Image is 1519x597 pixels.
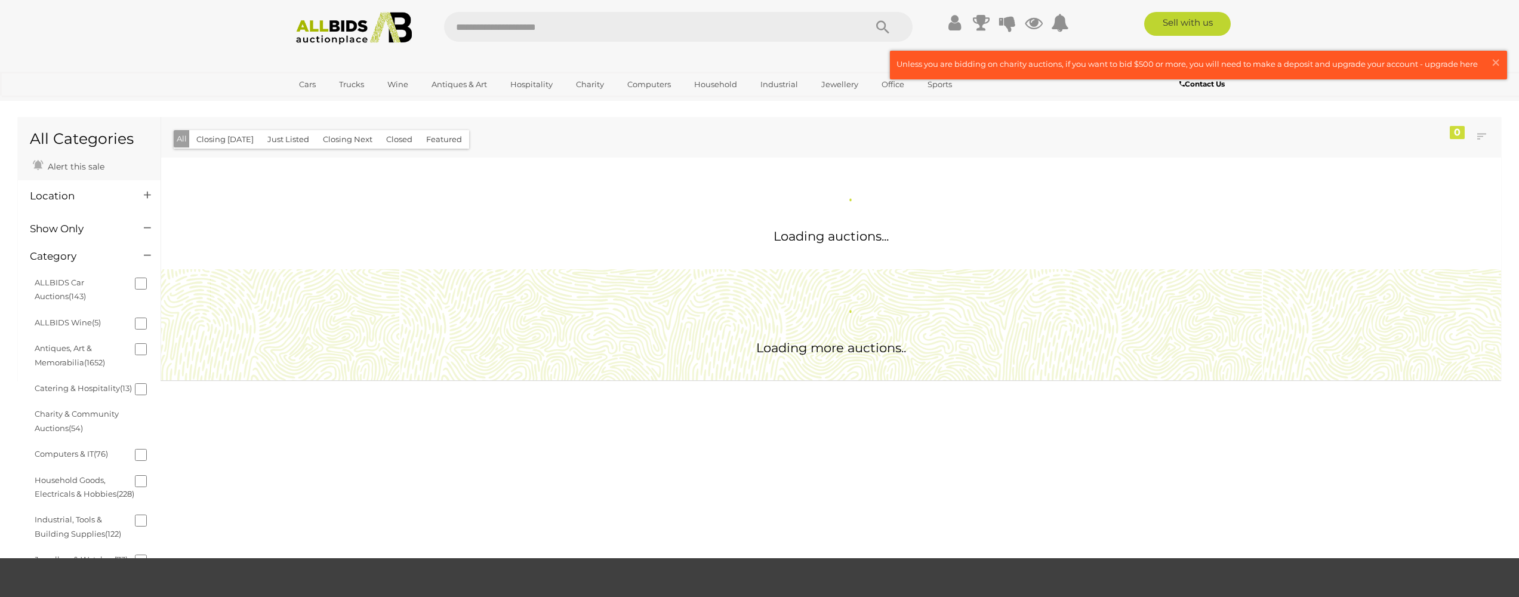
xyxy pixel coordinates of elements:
a: Industrial [753,75,806,94]
span: (54) [69,423,83,433]
h4: Category [30,251,126,262]
span: (76) [94,449,108,458]
img: Allbids.com.au [289,12,419,45]
span: (228) [116,489,134,498]
button: All [174,130,190,147]
button: Closing [DATE] [189,130,261,149]
span: Alert this sale [45,161,104,172]
a: Cars [291,75,323,94]
a: ALLBIDS Wine(5) [35,318,101,327]
a: Jewellery [814,75,866,94]
a: Office [874,75,912,94]
a: [GEOGRAPHIC_DATA] [291,94,392,114]
a: Charity & Community Auctions(54) [35,409,119,432]
a: Charity [568,75,612,94]
a: Household Goods, Electricals & Hobbies(228) [35,475,134,498]
h1: All Categories [30,131,149,147]
button: Just Listed [260,130,316,149]
a: Jewellery & Watches(73) [35,555,128,564]
a: Computers [620,75,679,94]
span: (5) [92,318,101,327]
span: (1652) [84,358,105,367]
button: Closing Next [316,130,380,149]
a: Household [686,75,745,94]
a: Hospitality [503,75,560,94]
span: (73) [114,555,128,564]
span: (122) [105,529,121,538]
a: Sell with us [1144,12,1231,36]
a: Sports [920,75,960,94]
b: Contact Us [1179,79,1225,88]
a: Antiques & Art [424,75,495,94]
a: Alert this sale [30,156,107,174]
a: Industrial, Tools & Building Supplies(122) [35,515,121,538]
span: Loading auctions... [774,229,889,244]
span: (143) [69,291,86,301]
a: Wine [380,75,416,94]
h4: Location [30,190,126,202]
button: Search [853,12,913,42]
a: Trucks [331,75,372,94]
h4: Show Only [30,223,126,235]
span: Loading more auctions.. [756,340,906,355]
a: ALLBIDS Car Auctions(143) [35,278,86,301]
a: Computers & IT(76) [35,449,108,458]
button: Featured [419,130,469,149]
a: Contact Us [1179,78,1228,91]
a: Antiques, Art & Memorabilia(1652) [35,343,105,367]
a: Catering & Hospitality(13) [35,383,132,393]
span: (13) [120,383,132,393]
div: 0 [1450,126,1465,139]
button: Closed [379,130,420,149]
span: × [1490,51,1501,74]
